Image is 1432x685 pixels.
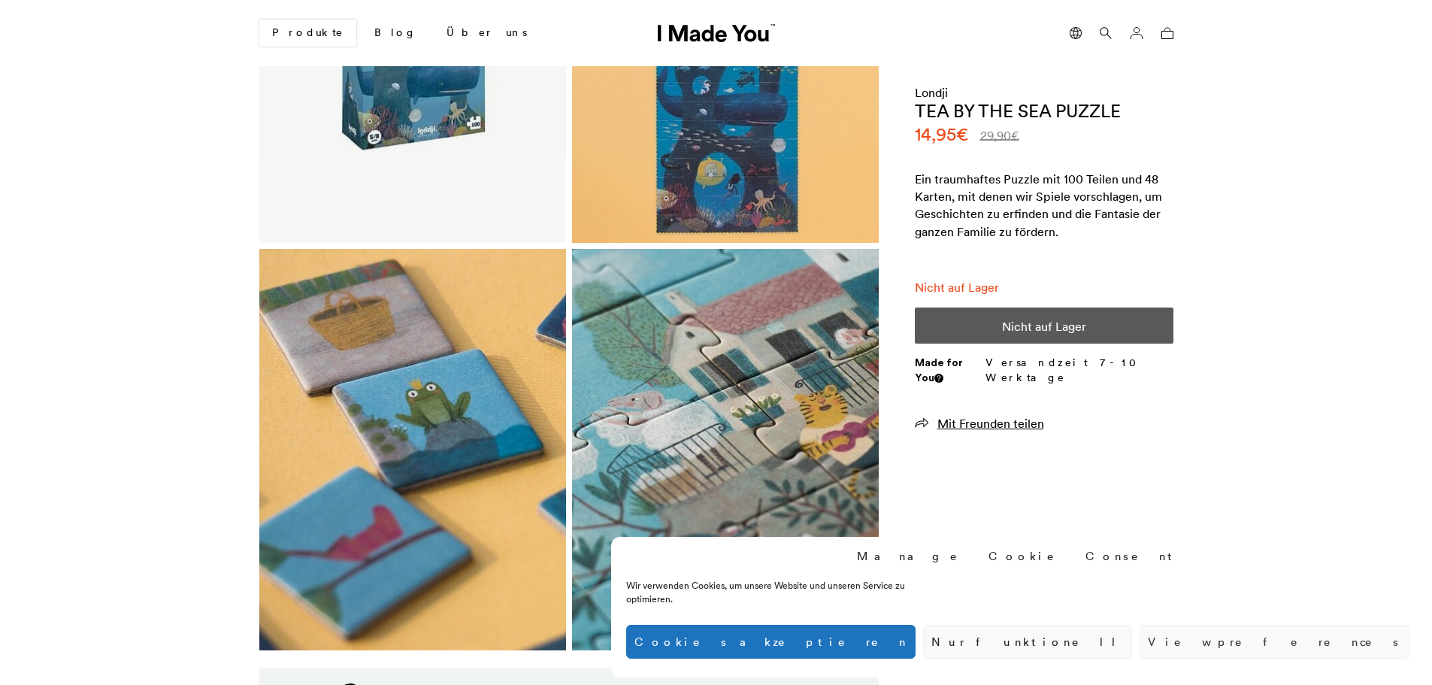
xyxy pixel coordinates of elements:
div: Manage Cookie Consent [857,548,1179,564]
a: Mit Freunden teilen [915,416,1044,431]
a: Produkte [259,20,356,47]
button: Cookies akzeptieren [626,625,916,659]
button: View preferences [1140,625,1409,659]
p: Versandzeit 7-10 Werktage [985,356,1173,385]
a: Über uns [434,20,539,46]
span: Nicht auf Lager [915,280,999,295]
bdi: 14,95 [915,123,968,146]
span: € [956,123,968,146]
div: Ein traumhaftes Puzzle mit 100 Teilen und 48 Karten, mit denen wir Spiele vorschlagen, um Geschic... [915,171,1173,258]
h1: TEA BY THE SEA PUZZLE [915,101,1121,121]
button: Nur funktionell [923,625,1132,659]
a: Londji [915,85,948,100]
a: Blog [362,20,428,46]
div: Wir verwenden Cookies, um unsere Website und unseren Service zu optimieren. [626,579,952,606]
span: € [1011,128,1019,143]
img: Info sign [937,375,941,381]
bdi: 29,90 [980,128,1019,143]
strong: Made for You [915,356,963,384]
span: Mit Freunden teilen [937,416,1044,431]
